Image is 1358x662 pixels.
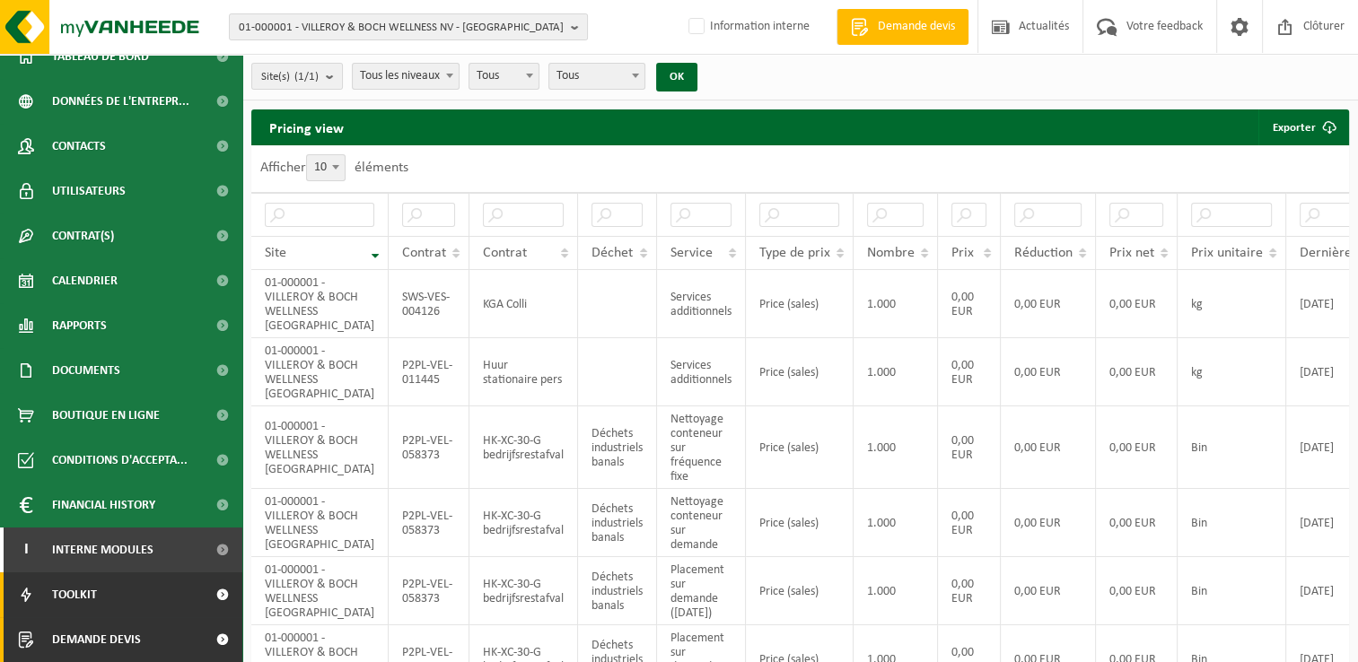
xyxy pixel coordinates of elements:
[657,489,746,557] td: Nettoyage conteneur sur demande
[52,617,141,662] span: Demande devis
[251,406,389,489] td: 01-000001 - VILLEROY & BOCH WELLNESS [GEOGRAPHIC_DATA]
[389,270,469,338] td: SWS-VES-004126
[52,124,106,169] span: Contacts
[52,213,114,258] span: Contrat(s)
[1096,270,1178,338] td: 0,00 EUR
[1001,489,1096,557] td: 0,00 EUR
[578,489,657,557] td: déchets industriels banals
[746,406,854,489] td: Price (sales)
[52,34,149,79] span: Tableau de bord
[353,64,459,89] span: Tous les niveaux
[469,406,578,489] td: HK-XC-30-G bedrijfsrestafval
[389,557,469,625] td: P2PL-VEL-058373
[261,64,319,91] span: Site(s)
[265,246,286,260] span: Site
[656,63,697,91] button: OK
[938,270,1001,338] td: 0,00 EUR
[469,557,578,625] td: HK-XC-30-G bedrijfsrestafval
[52,438,188,483] span: Conditions d'accepta...
[854,270,938,338] td: 1.000
[251,270,389,338] td: 01-000001 - VILLEROY & BOCH WELLNESS [GEOGRAPHIC_DATA]
[1191,246,1263,260] span: Prix unitaire
[1258,109,1347,145] button: Exporter
[229,13,588,40] button: 01-000001 - VILLEROY & BOCH WELLNESS NV - [GEOGRAPHIC_DATA]
[52,348,120,393] span: Documents
[938,489,1001,557] td: 0,00 EUR
[469,64,539,89] span: Tous
[52,258,118,303] span: Calendrier
[389,406,469,489] td: P2PL-VEL-058373
[52,303,107,348] span: Rapports
[294,71,319,83] count: (1/1)
[469,338,578,406] td: Huur stationaire pers
[685,13,810,40] label: Information interne
[52,79,189,124] span: Données de l'entrepr...
[854,338,938,406] td: 1.000
[251,489,389,557] td: 01-000001 - VILLEROY & BOCH WELLNESS [GEOGRAPHIC_DATA]
[18,527,34,572] span: I
[251,338,389,406] td: 01-000001 - VILLEROY & BOCH WELLNESS [GEOGRAPHIC_DATA]
[52,572,97,617] span: Toolkit
[469,270,578,338] td: KGA Colli
[1001,270,1096,338] td: 0,00 EUR
[52,527,153,572] span: Interne modules
[854,557,938,625] td: 1.000
[1178,406,1286,489] td: Bin
[746,338,854,406] td: Price (sales)
[239,14,564,41] span: 01-000001 - VILLEROY & BOCH WELLNESS NV - [GEOGRAPHIC_DATA]
[307,155,345,180] span: 10
[549,64,644,89] span: Tous
[260,161,408,175] label: Afficher éléments
[1001,557,1096,625] td: 0,00 EUR
[1109,246,1154,260] span: Prix net
[1014,246,1073,260] span: Réduction
[951,246,974,260] span: Prix
[402,246,446,260] span: Contrat
[759,246,830,260] span: Type de prix
[52,483,155,527] span: Financial History
[1096,338,1178,406] td: 0,00 EUR
[306,154,346,181] span: 10
[1001,338,1096,406] td: 0,00 EUR
[483,246,527,260] span: Contrat
[548,63,645,90] span: Tous
[938,406,1001,489] td: 0,00 EUR
[352,63,460,90] span: Tous les niveaux
[867,246,915,260] span: Nombre
[1178,489,1286,557] td: Bin
[746,557,854,625] td: Price (sales)
[52,169,126,213] span: Utilisateurs
[52,393,160,438] span: Boutique en ligne
[251,63,343,90] button: Site(s)(1/1)
[1096,406,1178,489] td: 0,00 EUR
[746,270,854,338] td: Price (sales)
[657,270,746,338] td: Services additionnels
[469,489,578,557] td: HK-XC-30-G bedrijfsrestafval
[1178,270,1286,338] td: kg
[746,489,854,557] td: Price (sales)
[657,406,746,489] td: Nettoyage conteneur sur fréquence fixe
[1178,557,1286,625] td: Bin
[1178,338,1286,406] td: kg
[389,489,469,557] td: P2PL-VEL-058373
[854,489,938,557] td: 1.000
[1096,489,1178,557] td: 0,00 EUR
[1001,406,1096,489] td: 0,00 EUR
[670,246,713,260] span: Service
[578,557,657,625] td: déchets industriels banals
[469,63,539,90] span: Tous
[251,109,362,145] h2: Pricing view
[578,406,657,489] td: déchets industriels banals
[1096,557,1178,625] td: 0,00 EUR
[854,406,938,489] td: 1.000
[837,9,968,45] a: Demande devis
[938,338,1001,406] td: 0,00 EUR
[657,338,746,406] td: Services additionnels
[657,557,746,625] td: Placement sur demande ([DATE])
[938,557,1001,625] td: 0,00 EUR
[873,18,959,36] span: Demande devis
[591,246,633,260] span: Déchet
[251,557,389,625] td: 01-000001 - VILLEROY & BOCH WELLNESS [GEOGRAPHIC_DATA]
[389,338,469,406] td: P2PL-VEL-011445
